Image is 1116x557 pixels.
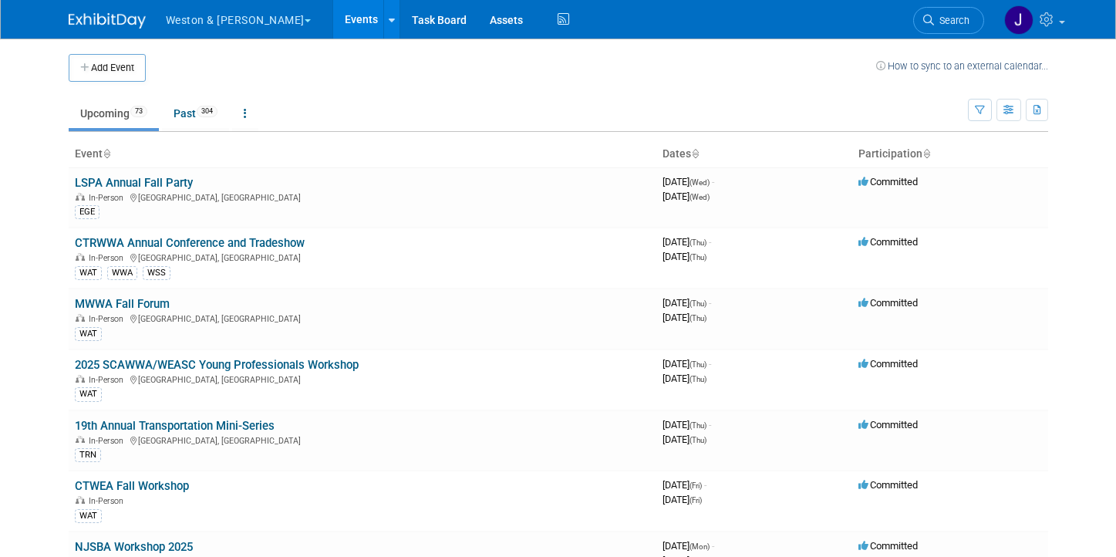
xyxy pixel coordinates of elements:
span: (Fri) [689,496,702,505]
span: Committed [858,479,918,491]
th: Participation [852,141,1048,167]
span: (Thu) [689,375,706,383]
span: (Thu) [689,253,706,262]
img: In-Person Event [76,375,85,383]
a: MWWA Fall Forum [75,297,170,311]
img: In-Person Event [76,496,85,504]
span: [DATE] [663,540,714,552]
a: 2025 SCAWWA/WEASC Young Professionals Workshop [75,358,359,372]
span: [DATE] [663,191,710,202]
a: LSPA Annual Fall Party [75,176,193,190]
th: Dates [656,141,852,167]
a: Upcoming73 [69,99,159,128]
img: In-Person Event [76,193,85,201]
a: Sort by Start Date [691,147,699,160]
div: [GEOGRAPHIC_DATA], [GEOGRAPHIC_DATA] [75,251,650,263]
a: How to sync to an external calendar... [876,60,1048,72]
span: Committed [858,419,918,430]
span: - [712,540,714,552]
img: In-Person Event [76,436,85,444]
span: [DATE] [663,297,711,309]
div: WSS [143,266,170,280]
span: - [709,358,711,370]
span: In-Person [89,496,128,506]
span: (Wed) [689,178,710,187]
span: (Wed) [689,193,710,201]
span: Committed [858,176,918,187]
span: [DATE] [663,479,706,491]
span: (Thu) [689,238,706,247]
div: [GEOGRAPHIC_DATA], [GEOGRAPHIC_DATA] [75,434,650,446]
span: - [704,479,706,491]
span: 304 [197,106,217,117]
span: [DATE] [663,419,711,430]
span: (Thu) [689,314,706,322]
span: Committed [858,358,918,370]
div: [GEOGRAPHIC_DATA], [GEOGRAPHIC_DATA] [75,312,650,324]
img: In-Person Event [76,314,85,322]
a: 19th Annual Transportation Mini-Series [75,419,275,433]
span: Committed [858,236,918,248]
span: - [709,297,711,309]
span: 73 [130,106,147,117]
a: Past304 [162,99,229,128]
span: In-Person [89,193,128,203]
a: Search [913,7,984,34]
span: (Thu) [689,421,706,430]
span: [DATE] [663,434,706,445]
span: - [709,419,711,430]
span: - [712,176,714,187]
span: [DATE] [663,373,706,384]
div: WWA [107,266,137,280]
span: (Thu) [689,360,706,369]
div: WAT [75,387,102,401]
span: In-Person [89,253,128,263]
span: Committed [858,540,918,552]
a: NJSBA Workshop 2025 [75,540,193,554]
button: Add Event [69,54,146,82]
div: WAT [75,509,102,523]
span: Search [934,15,969,26]
a: Sort by Participation Type [922,147,930,160]
span: [DATE] [663,312,706,323]
div: TRN [75,448,101,462]
div: EGE [75,205,99,219]
span: (Thu) [689,436,706,444]
a: Sort by Event Name [103,147,110,160]
div: [GEOGRAPHIC_DATA], [GEOGRAPHIC_DATA] [75,373,650,385]
span: [DATE] [663,494,702,505]
span: [DATE] [663,358,711,370]
a: CTRWWA Annual Conference and Tradeshow [75,236,305,250]
span: Committed [858,297,918,309]
a: CTWEA Fall Workshop [75,479,189,493]
span: In-Person [89,314,128,324]
span: [DATE] [663,236,711,248]
span: In-Person [89,375,128,385]
span: (Thu) [689,299,706,308]
div: [GEOGRAPHIC_DATA], [GEOGRAPHIC_DATA] [75,191,650,203]
div: WAT [75,327,102,341]
img: Janet Ruggles-Power [1004,5,1033,35]
span: [DATE] [663,251,706,262]
div: WAT [75,266,102,280]
span: (Fri) [689,481,702,490]
img: ExhibitDay [69,13,146,29]
span: In-Person [89,436,128,446]
img: In-Person Event [76,253,85,261]
span: [DATE] [663,176,714,187]
span: - [709,236,711,248]
span: (Mon) [689,542,710,551]
th: Event [69,141,656,167]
